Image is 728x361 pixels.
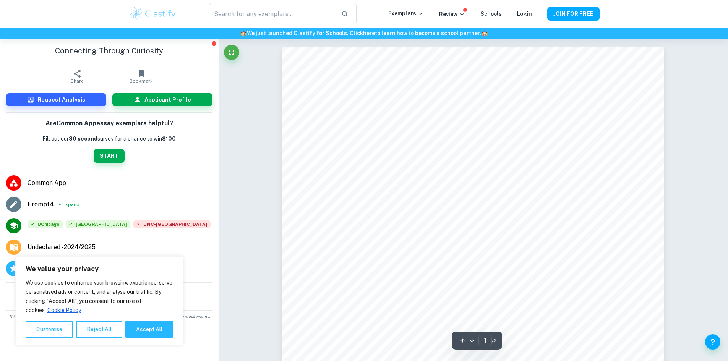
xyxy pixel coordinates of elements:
[2,29,726,37] h6: We just launched Clastify for Schools. Click to learn how to become a school partner.
[144,96,191,104] h6: Applicant Profile
[129,6,177,21] img: Clastify logo
[130,78,153,84] span: Bookmark
[211,40,217,46] button: Report issue
[26,264,173,274] p: We value your privacy
[28,220,63,228] span: UChicago
[57,200,79,209] button: Expand
[76,321,122,338] button: Reject All
[492,337,496,344] span: / 2
[125,321,173,338] button: Accept All
[112,93,212,106] button: Applicant Profile
[3,314,216,325] span: This is an example of past student work. Do not copy or submit as your own. Use to understand the...
[26,321,73,338] button: Customise
[517,11,532,17] a: Login
[547,7,600,21] button: JOIN FOR FREE
[209,3,335,24] input: Search for any exemplars...
[28,243,102,252] a: Major and Application Year
[363,30,375,36] a: here
[28,200,54,209] a: Prompt4
[224,45,239,60] button: Fullscreen
[26,278,173,315] p: We use cookies to enhance your browsing experience, serve personalised ads or content, and analys...
[71,78,84,84] span: Share
[66,220,130,228] span: [GEOGRAPHIC_DATA]
[45,66,109,87] button: Share
[388,9,424,18] p: Exemplars
[42,134,176,143] p: Fill out our survey for a chance to win
[28,243,96,252] span: Undeclared - 2024/2025
[439,10,465,18] p: Review
[45,119,173,128] h6: Are Common App essay exemplars helpful?
[63,201,79,208] span: Expand
[94,149,125,163] button: START
[28,200,54,209] span: Prompt 4
[6,93,106,106] button: Request Analysis
[705,334,720,350] button: Help and Feedback
[69,136,97,142] b: 30 second
[481,30,488,36] span: 🏫
[133,220,211,228] span: UNC-[GEOGRAPHIC_DATA]
[162,136,176,142] strong: $100
[6,45,212,57] h1: Connecting Through Curiosity
[37,96,85,104] h6: Request Analysis
[15,256,183,346] div: We value your privacy
[133,220,211,231] div: Rejected: University of North Carolina at Chapel Hill
[28,220,63,231] div: Accepted: University of Chicago
[240,30,247,36] span: 🏫
[66,220,130,231] div: Accepted: Brown University
[28,178,212,188] span: Common App
[109,66,173,87] button: Bookmark
[480,11,502,17] a: Schools
[47,307,81,314] a: Cookie Policy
